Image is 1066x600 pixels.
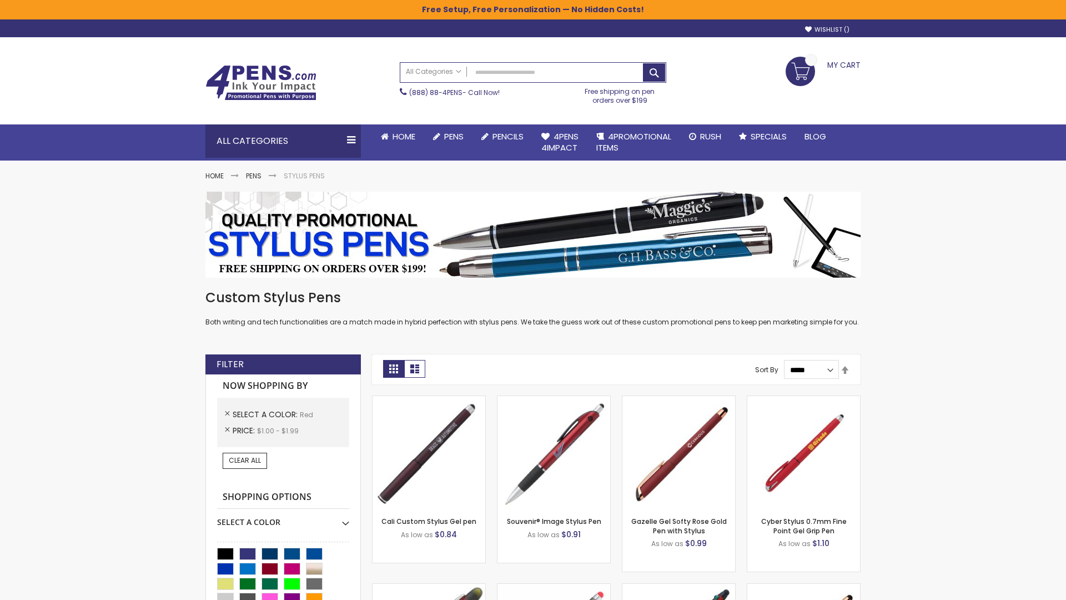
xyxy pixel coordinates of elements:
div: Free shipping on pen orders over $199 [574,83,667,105]
a: Rush [680,124,730,149]
span: Pencils [492,131,524,142]
a: Islander Softy Gel with Stylus - ColorJet Imprint-Red [497,583,610,593]
a: Cyber Stylus 0.7mm Fine Point Gel Grip Pen [761,517,847,535]
span: $0.84 [435,529,457,540]
span: As low as [651,539,683,548]
strong: Filter [217,358,244,371]
a: Souvenir® Image Stylus Pen-Red [497,396,610,405]
span: As low as [527,530,560,539]
span: Select A Color [233,409,300,420]
span: $0.99 [685,538,707,549]
img: Gazelle Gel Softy Rose Gold Pen with Stylus-Red [622,396,735,509]
span: $1.00 - $1.99 [257,426,299,436]
div: All Categories [205,124,361,158]
span: Pens [444,131,464,142]
a: Specials [730,124,796,149]
a: Home [372,124,424,149]
a: Pens [246,171,262,181]
span: Red [300,410,313,419]
div: Both writing and tech functionalities are a match made in hybrid perfection with stylus pens. We ... [205,289,861,327]
strong: Stylus Pens [284,171,325,181]
a: Souvenir® Image Stylus Pen [507,517,601,526]
strong: Grid [383,360,404,378]
a: Cali Custom Stylus Gel pen-Red [373,396,485,405]
span: Rush [700,131,721,142]
span: $0.91 [561,529,581,540]
strong: Shopping Options [217,486,349,509]
img: Souvenir® Image Stylus Pen-Red [497,396,610,509]
div: Select A Color [217,509,349,528]
a: Cali Custom Stylus Gel pen [381,517,476,526]
span: - Call Now! [409,88,500,97]
a: 4Pens4impact [532,124,587,161]
span: As low as [778,539,811,548]
span: Clear All [229,456,261,465]
span: 4PROMOTIONAL ITEMS [596,131,671,153]
a: Clear All [223,453,267,468]
a: Blog [796,124,835,149]
span: 4Pens 4impact [541,131,579,153]
img: Cali Custom Stylus Gel pen-Red [373,396,485,509]
a: Orbitor 4 Color Assorted Ink Metallic Stylus Pens-Red [622,583,735,593]
a: Home [205,171,224,181]
img: Stylus Pens [205,192,861,278]
a: Wishlist [805,26,849,34]
img: 4Pens Custom Pens and Promotional Products [205,65,316,101]
a: Pencils [472,124,532,149]
span: Price [233,425,257,436]
a: Pens [424,124,472,149]
a: (888) 88-4PENS [409,88,462,97]
strong: Now Shopping by [217,374,349,398]
a: All Categories [400,63,467,81]
a: Gazelle Gel Softy Rose Gold Pen with Stylus - ColorJet-Red [747,583,860,593]
span: Home [393,131,415,142]
a: Gazelle Gel Softy Rose Gold Pen with Stylus [631,517,727,535]
label: Sort By [755,365,778,374]
span: Specials [751,131,787,142]
a: Gazelle Gel Softy Rose Gold Pen with Stylus-Red [622,396,735,405]
span: All Categories [406,67,461,76]
a: 4PROMOTIONALITEMS [587,124,680,161]
a: Souvenir® Jalan Highlighter Stylus Pen Combo-Red [373,583,485,593]
a: Cyber Stylus 0.7mm Fine Point Gel Grip Pen-Red [747,396,860,405]
h1: Custom Stylus Pens [205,289,861,307]
span: $1.10 [812,538,829,549]
img: Cyber Stylus 0.7mm Fine Point Gel Grip Pen-Red [747,396,860,509]
span: Blog [804,131,826,142]
span: As low as [401,530,433,539]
